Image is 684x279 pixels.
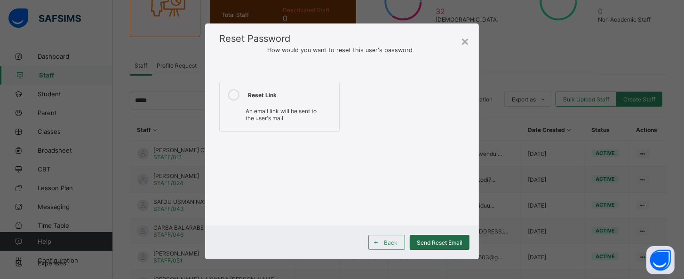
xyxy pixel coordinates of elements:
[384,239,398,246] span: Back
[417,239,462,246] span: Send Reset Email
[248,89,334,101] div: Reset Link
[219,33,290,44] span: Reset Password
[246,108,317,122] span: An email link will be sent to the user's mail
[219,46,465,54] span: How would you want to reset this user's password
[646,246,675,274] button: Open asap
[461,33,469,49] div: ×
